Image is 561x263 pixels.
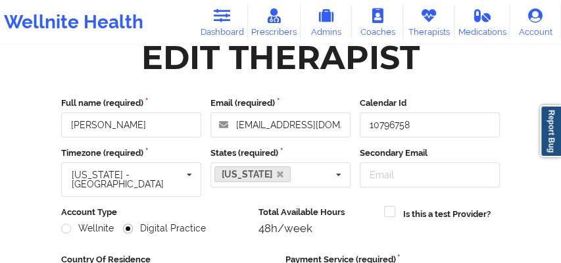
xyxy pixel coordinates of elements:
a: Report Bug [540,105,561,157]
a: Dashboard [197,5,248,39]
label: Account Type [61,206,249,219]
a: Prescribers [248,5,301,39]
input: Calendar Id [360,112,500,137]
div: Edit Therapist [141,37,420,78]
a: Admins [301,5,352,39]
div: [US_STATE] - [GEOGRAPHIC_DATA] [72,170,182,189]
a: Account [510,5,561,39]
label: Timezone (required) [61,147,201,160]
label: Secondary Email [360,147,500,160]
input: Email address [210,112,351,137]
a: [US_STATE] [214,166,291,182]
label: Is this a test Provider? [403,208,491,221]
a: Coaches [352,5,403,39]
input: Email [360,162,500,187]
label: Calendar Id [360,97,500,110]
label: Wellnite [61,223,114,234]
label: Full name (required) [61,97,201,110]
a: Therapists [403,5,454,39]
label: Digital Practice [123,223,206,234]
a: Medications [454,5,510,39]
input: Full name [61,112,201,137]
label: States (required) [210,147,351,160]
label: Email (required) [210,97,351,110]
label: Total Available Hours [258,206,375,219]
div: 48h/week [258,222,375,235]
